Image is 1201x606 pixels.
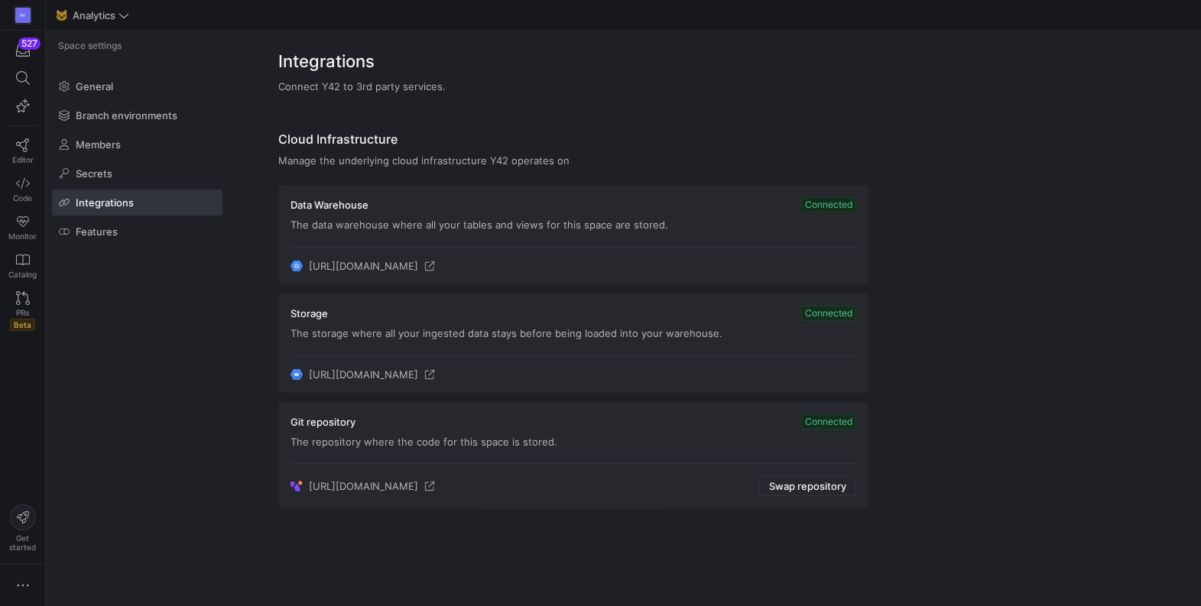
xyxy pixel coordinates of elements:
[278,154,868,167] div: Manage the underlying cloud infrastructure Y42 operates on
[56,10,67,21] span: 🐱
[15,8,31,23] div: AV
[9,533,36,552] span: Get started
[76,138,121,151] span: Members
[6,170,39,209] a: Code
[6,37,39,64] button: 527
[52,190,222,216] a: Integrations
[291,219,856,231] p: The data warehouse where all your tables and views for this space are stored.
[278,80,868,92] div: Connect Y42 to 3rd party services.
[278,130,868,148] h2: Cloud Infrastructure
[309,368,418,381] span: [URL][DOMAIN_NAME]
[76,225,118,238] span: Features
[291,307,328,319] h3: Storage
[759,476,856,496] button: Swap repository
[52,5,133,25] button: 🐱Analytics
[58,41,122,51] span: Space settings
[52,73,222,99] a: General
[6,132,39,170] a: Editor
[291,436,856,448] p: The repository where the code for this space is stored.
[278,49,868,74] h2: Integrations
[73,9,115,21] span: Analytics
[6,285,39,337] a: PRsBeta
[52,102,222,128] a: Branch environments
[6,2,39,28] a: AV
[76,80,113,92] span: General
[52,131,222,157] a: Members
[10,319,35,331] span: Beta
[52,160,222,186] a: Secrets
[8,270,37,279] span: Catalog
[12,155,34,164] span: Editor
[291,327,856,339] p: The storage where all your ingested data stays before being loaded into your warehouse.
[6,498,39,558] button: Getstarted
[16,308,29,317] span: PRs
[309,480,418,492] span: [URL][DOMAIN_NAME]
[76,167,112,180] span: Secrets
[309,260,418,272] span: [URL][DOMAIN_NAME]
[801,197,856,212] span: Connected
[801,414,856,429] span: Connected
[52,219,222,245] a: Features
[6,247,39,285] a: Catalog
[18,37,41,50] div: 527
[13,193,32,203] span: Code
[291,199,368,211] h3: Data Warehouse
[769,480,846,492] span: Swap repository
[76,196,134,209] span: Integrations
[6,209,39,247] a: Monitor
[8,232,37,241] span: Monitor
[76,109,177,122] span: Branch environments
[801,306,856,321] span: Connected
[291,416,355,428] h3: Git repository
